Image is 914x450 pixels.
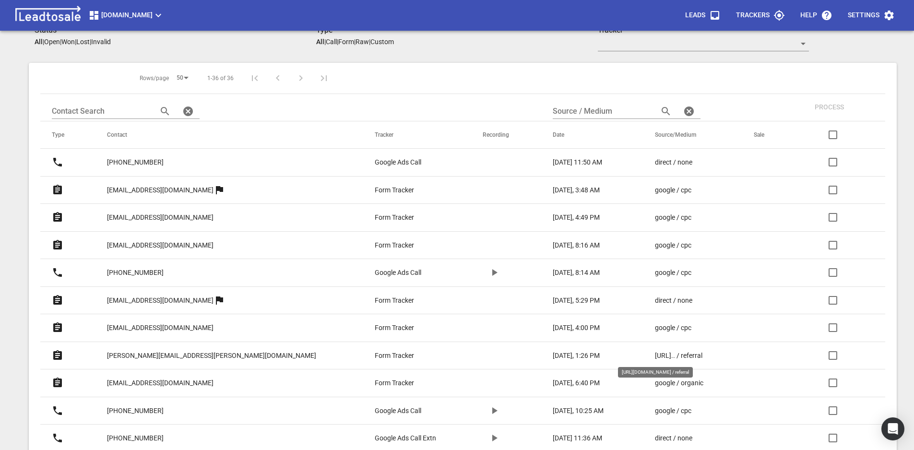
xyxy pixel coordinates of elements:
[553,296,600,306] p: [DATE], 5:29 PM
[107,268,164,278] p: [PHONE_NUMBER]
[655,296,692,306] p: direct / none
[107,351,316,361] p: [PERSON_NAME][EMAIL_ADDRESS][PERSON_NAME][DOMAIN_NAME]
[800,11,817,20] p: Help
[52,212,63,223] svg: Form
[375,378,444,388] a: Form Tracker
[214,184,225,196] svg: More than one lead from this user
[655,406,716,416] a: google / cpc
[88,10,164,21] span: [DOMAIN_NAME]
[84,6,168,25] button: [DOMAIN_NAME]
[375,268,444,278] a: Google Ads Call
[541,121,643,149] th: Date
[61,38,75,46] p: Won
[553,240,600,250] p: [DATE], 8:16 AM
[553,185,600,195] p: [DATE], 3:48 AM
[107,234,214,257] a: [EMAIL_ADDRESS][DOMAIN_NAME]
[553,213,617,223] a: [DATE], 4:49 PM
[173,71,192,84] div: 50
[107,406,164,416] p: [PHONE_NUMBER]
[44,38,60,46] p: Open
[655,323,716,333] a: google / cpc
[736,11,770,20] p: Trackers
[107,433,164,443] p: [PHONE_NUMBER]
[326,38,337,46] p: Call
[95,121,363,149] th: Contact
[375,323,414,333] p: Form Tracker
[375,240,444,250] a: Form Tracker
[375,296,414,306] p: Form Tracker
[655,240,716,250] a: google / cpc
[742,121,795,149] th: Sale
[76,38,90,46] p: Lost
[107,151,164,174] a: [PHONE_NUMBER]
[553,213,600,223] p: [DATE], 4:49 PM
[553,406,617,416] a: [DATE], 10:25 AM
[553,268,600,278] p: [DATE], 8:14 AM
[553,240,617,250] a: [DATE], 8:16 AM
[655,344,716,367] a: [URL].. / referral
[35,38,43,46] aside: All
[52,350,63,361] svg: Form
[655,433,692,443] p: direct / none
[52,184,63,196] svg: Form
[375,213,444,223] a: Form Tracker
[107,185,214,195] p: [EMAIL_ADDRESS][DOMAIN_NAME]
[52,239,63,251] svg: Form
[655,351,702,361] p: [URL].. / referral
[655,406,691,416] p: google / cpc
[107,206,214,229] a: [EMAIL_ADDRESS][DOMAIN_NAME]
[655,213,716,223] a: google / cpc
[107,178,214,202] a: [EMAIL_ADDRESS][DOMAIN_NAME]
[655,268,691,278] p: google / cpc
[553,157,602,167] p: [DATE] 11:50 AM
[52,295,63,306] svg: Form
[107,261,164,284] a: [PHONE_NUMBER]
[107,344,316,367] a: [PERSON_NAME][EMAIL_ADDRESS][PERSON_NAME][DOMAIN_NAME]
[375,268,421,278] p: Google Ads Call
[75,38,76,46] span: |
[52,322,63,333] svg: Form
[553,323,600,333] p: [DATE], 4:00 PM
[354,38,356,46] span: |
[375,157,421,167] p: Google Ads Call
[40,121,95,149] th: Type
[43,38,44,46] span: |
[107,323,214,333] p: [EMAIL_ADDRESS][DOMAIN_NAME]
[553,406,604,416] p: [DATE], 10:25 AM
[337,38,338,46] span: |
[107,399,164,423] a: [PHONE_NUMBER]
[52,405,63,416] svg: Call
[553,185,617,195] a: [DATE], 3:48 AM
[369,38,370,46] span: |
[107,213,214,223] p: [EMAIL_ADDRESS][DOMAIN_NAME]
[375,433,436,443] p: Google Ads Call Extn
[375,351,444,361] a: Form Tracker
[375,240,414,250] p: Form Tracker
[375,351,414,361] p: Form Tracker
[375,406,444,416] a: Google Ads Call
[338,38,354,46] p: Form
[685,11,705,20] p: Leads
[655,240,691,250] p: google / cpc
[107,426,164,450] a: [PHONE_NUMBER]
[553,268,617,278] a: [DATE], 8:14 AM
[655,268,716,278] a: google / cpc
[655,185,716,195] a: google / cpc
[52,377,63,389] svg: Form
[655,185,691,195] p: google / cpc
[553,323,617,333] a: [DATE], 4:00 PM
[52,432,63,444] svg: Call
[471,121,541,149] th: Recording
[107,371,214,395] a: [EMAIL_ADDRESS][DOMAIN_NAME]
[375,213,414,223] p: Form Tracker
[370,38,394,46] p: Custom
[655,323,691,333] p: google / cpc
[375,185,414,195] p: Form Tracker
[52,267,63,278] svg: Call
[375,378,414,388] p: Form Tracker
[375,433,444,443] a: Google Ads Call Extn
[60,38,61,46] span: |
[553,433,602,443] p: [DATE] 11:36 AM
[553,351,617,361] a: [DATE], 1:26 PM
[553,433,617,443] a: [DATE] 11:36 AM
